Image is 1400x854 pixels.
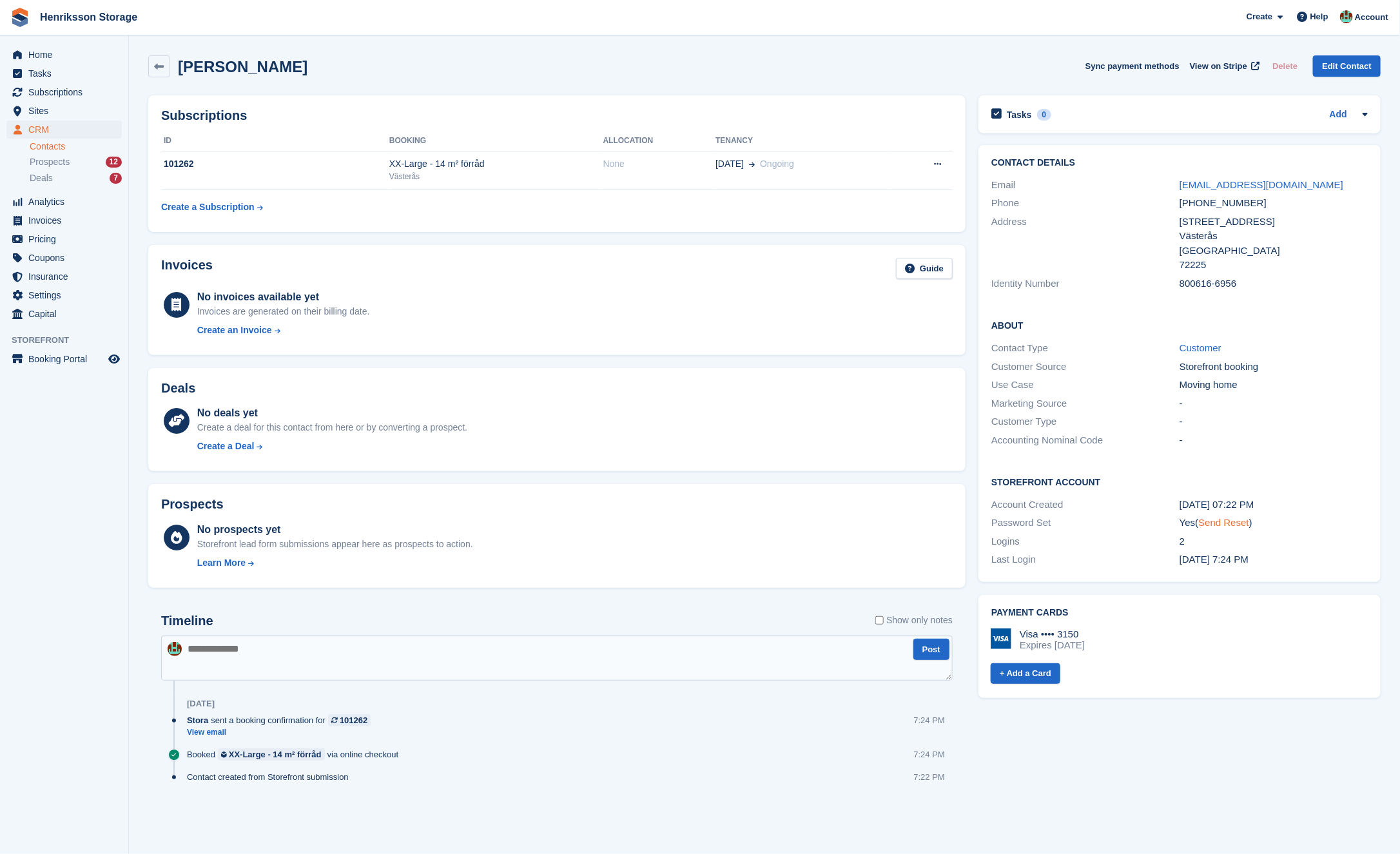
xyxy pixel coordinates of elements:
div: Storefront lead form submissions appear here as prospects to action. [197,538,473,551]
span: CRM [28,121,106,139]
span: Capital [28,305,106,323]
span: Account [1355,11,1388,24]
span: View on Stripe [1190,60,1247,73]
h2: Payment cards [991,608,1368,618]
h2: Subscriptions [161,108,953,123]
div: [DATE] [187,699,215,709]
div: Västerås [389,171,603,182]
a: View email [187,727,377,738]
span: Prospects [30,156,70,168]
span: Stora [187,714,208,726]
div: Yes [1180,516,1368,530]
span: Booking Portal [28,350,106,368]
div: 7:22 PM [914,771,945,783]
div: Password Set [991,516,1180,530]
a: Customer [1180,342,1221,353]
span: Analytics [28,193,106,211]
button: Delete [1267,55,1303,77]
a: XX-Large - 14 m² förråd [218,748,325,761]
div: Phone [991,196,1180,211]
a: menu [6,102,122,120]
div: sent a booking confirmation for [187,714,377,726]
div: - [1180,396,1368,411]
a: Create a Subscription [161,195,263,219]
a: menu [6,193,122,211]
span: Deals [30,172,53,184]
a: menu [6,350,122,368]
div: - [1180,414,1368,429]
div: Account Created [991,498,1180,512]
span: Insurance [28,267,106,286]
label: Show only notes [875,614,953,627]
a: menu [6,286,122,304]
div: Create a Deal [197,440,255,453]
div: [STREET_ADDRESS] [1180,215,1368,229]
div: Customer Type [991,414,1180,429]
span: Subscriptions [28,83,106,101]
a: + Add a Card [991,663,1060,684]
a: Prospects 12 [30,155,122,169]
div: 72225 [1180,258,1368,273]
div: 12 [106,157,122,168]
span: Invoices [28,211,106,229]
h2: Prospects [161,497,224,512]
a: menu [6,211,122,229]
span: Help [1310,10,1328,23]
input: Show only notes [875,614,884,627]
a: menu [6,64,122,82]
div: Västerås [1180,229,1368,244]
div: 0 [1037,109,1052,121]
img: Isak Martinelle [168,642,182,656]
div: Marketing Source [991,396,1180,411]
a: Add [1330,108,1347,122]
a: Deals 7 [30,171,122,185]
h2: Deals [161,381,195,396]
span: [DATE] [715,157,744,171]
a: View on Stripe [1185,55,1263,77]
h2: Contact Details [991,158,1368,168]
div: Storefront booking [1180,360,1368,374]
div: 800616-6956 [1180,277,1368,291]
div: Create a Subscription [161,200,255,214]
div: None [603,157,716,171]
div: Create an Invoice [197,324,272,337]
div: [DATE] 07:22 PM [1180,498,1368,512]
th: ID [161,131,389,151]
div: Identity Number [991,277,1180,291]
span: Coupons [28,249,106,267]
a: Learn More [197,556,473,570]
a: Preview store [106,351,122,367]
div: Use Case [991,378,1180,393]
span: Settings [28,286,106,304]
div: Contact Type [991,341,1180,356]
a: menu [6,230,122,248]
th: Tenancy [715,131,892,151]
span: Ongoing [760,159,794,169]
div: Visa •••• 3150 [1020,628,1085,640]
th: Booking [389,131,603,151]
h2: Invoices [161,258,213,279]
a: [EMAIL_ADDRESS][DOMAIN_NAME] [1180,179,1343,190]
div: 101262 [340,714,367,726]
div: [GEOGRAPHIC_DATA] [1180,244,1368,258]
div: Logins [991,534,1180,549]
div: Booked via online checkout [187,748,405,761]
a: menu [6,46,122,64]
th: Allocation [603,131,716,151]
div: Expires [DATE] [1020,639,1085,651]
div: Learn More [197,556,246,570]
div: Address [991,215,1180,273]
div: XX-Large - 14 m² förråd [229,748,322,761]
a: menu [6,83,122,101]
div: Accounting Nominal Code [991,433,1180,448]
button: Post [913,639,949,660]
div: Customer Source [991,360,1180,374]
a: menu [6,305,122,323]
div: 101262 [161,157,389,171]
a: Guide [896,258,953,279]
div: No prospects yet [197,522,473,538]
span: Pricing [28,230,106,248]
div: Create a deal for this contact from here or by converting a prospect. [197,421,467,434]
div: [PHONE_NUMBER] [1180,196,1368,211]
h2: [PERSON_NAME] [178,58,307,75]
